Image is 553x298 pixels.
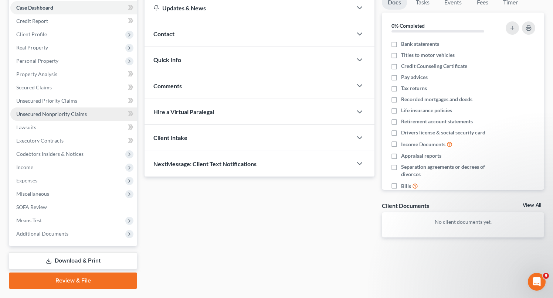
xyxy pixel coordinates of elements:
span: Case Dashboard [16,4,53,11]
span: Secured Claims [16,84,52,90]
span: Credit Counseling Certificate [401,62,467,70]
span: Unsecured Nonpriority Claims [16,111,87,117]
span: Retirement account statements [401,118,473,125]
span: Lawsuits [16,124,36,130]
a: Review & File [9,273,137,289]
span: Executory Contracts [16,137,64,144]
a: Property Analysis [10,68,137,81]
a: Secured Claims [10,81,137,94]
div: Client Documents [382,202,429,209]
span: Titles to motor vehicles [401,51,455,59]
span: SOFA Review [16,204,47,210]
a: Download & Print [9,252,137,270]
span: Recorded mortgages and deeds [401,96,472,103]
span: Unsecured Priority Claims [16,97,77,104]
span: Real Property [16,44,48,51]
span: Property Analysis [16,71,57,77]
span: Income Documents [401,141,445,148]
span: Tax returns [401,85,427,92]
span: Bills [401,182,411,190]
span: Drivers license & social security card [401,129,485,136]
span: Hire a Virtual Paralegal [153,108,214,115]
p: No client documents yet. [388,218,538,226]
a: Case Dashboard [10,1,137,14]
span: Bank statements [401,40,439,48]
a: Lawsuits [10,121,137,134]
a: Unsecured Priority Claims [10,94,137,107]
span: Separation agreements or decrees of divorces [401,163,497,178]
a: Unsecured Nonpriority Claims [10,107,137,121]
span: Means Test [16,217,42,223]
span: Quick Info [153,56,181,63]
a: SOFA Review [10,201,137,214]
span: Personal Property [16,58,58,64]
span: Pay advices [401,73,428,81]
span: Credit Report [16,18,48,24]
span: Contact [153,30,174,37]
span: Codebtors Insiders & Notices [16,151,84,157]
span: Miscellaneous [16,191,49,197]
div: Updates & News [153,4,343,12]
span: NextMessage: Client Text Notifications [153,160,257,167]
a: Credit Report [10,14,137,28]
span: Comments [153,82,182,89]
span: Additional Documents [16,230,68,237]
span: Appraisal reports [401,152,441,160]
span: Expenses [16,177,37,184]
strong: 0% Completed [391,23,425,29]
span: 9 [543,273,549,279]
a: View All [523,203,541,208]
iframe: Intercom live chat [528,273,546,291]
a: Executory Contracts [10,134,137,147]
span: Client Intake [153,134,187,141]
span: Income [16,164,33,170]
span: Client Profile [16,31,47,37]
span: Life insurance policies [401,107,452,114]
